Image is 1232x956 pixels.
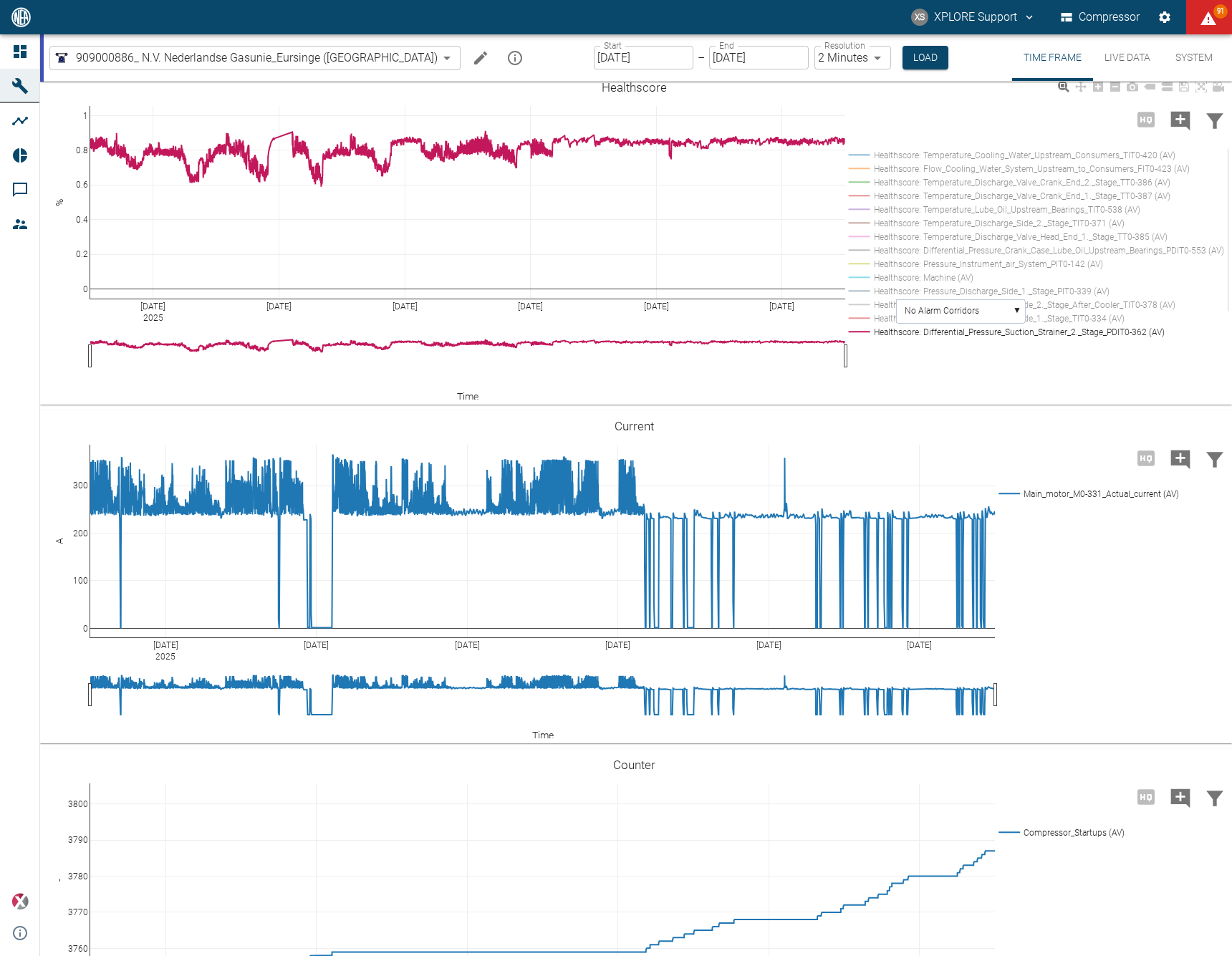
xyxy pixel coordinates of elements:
[1198,101,1232,138] button: Filter Chart Data
[466,44,495,72] button: Edit machine
[1163,440,1198,477] button: Add comment
[53,49,438,67] a: 909000886_ N.V. Nederlandse Gasunie_Eursinge ([GEOGRAPHIC_DATA])
[1162,34,1226,81] button: System
[1163,101,1198,138] button: Add comment
[1152,4,1178,30] button: Settings
[905,306,979,316] text: No Alarm Corridors
[909,4,1038,30] button: compressors@neaxplore.com
[1129,112,1163,125] span: High Resolution only available for periods of <3 days
[1012,34,1093,81] button: Time Frame
[11,893,29,910] img: Xplore Logo
[1213,4,1228,19] span: 91
[10,7,32,26] img: logo
[1129,450,1163,464] span: High Resolution only available for periods of <3 days
[719,39,733,52] label: End
[1093,34,1162,81] button: Live Data
[1198,440,1232,477] button: Filter Chart Data
[594,46,693,69] input: MM/DD/YYYY
[1129,789,1163,803] span: High Resolution only available for periods of <3 days
[604,39,622,52] label: Start
[76,49,438,66] span: 909000886_ N.V. Nederlandse Gasunie_Eursinge ([GEOGRAPHIC_DATA])
[903,46,948,69] button: Load
[911,9,928,26] div: XS
[814,46,891,69] div: 2 Minutes
[1058,4,1143,30] button: Compressor
[1163,778,1198,816] button: Add comment
[824,39,865,52] label: Resolution
[1198,778,1232,816] button: Filter Chart Data
[698,49,705,66] p: –
[709,46,809,69] input: MM/DD/YYYY
[501,44,529,72] button: mission info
